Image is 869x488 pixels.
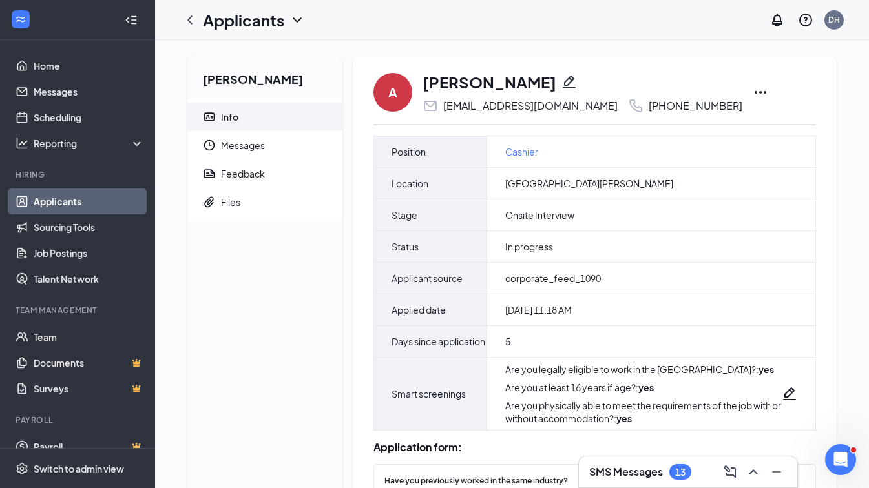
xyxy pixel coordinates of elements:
a: Messages [34,79,144,105]
span: [GEOGRAPHIC_DATA][PERSON_NAME] [505,177,673,190]
button: ChevronUp [743,462,764,482]
div: DH [828,14,840,25]
div: Team Management [16,305,141,316]
svg: Analysis [16,137,28,150]
a: Home [34,53,144,79]
span: In progress [505,240,553,253]
svg: ChevronLeft [182,12,198,28]
button: ComposeMessage [720,462,740,482]
div: Are you physically able to meet the requirements of the job with or without accommodation? : [505,399,782,425]
svg: ContactCard [203,110,216,123]
span: Status [392,239,419,254]
svg: Minimize [769,464,784,480]
div: 13 [675,467,686,478]
a: ContactCardInfo [187,103,342,131]
div: Are you legally eligible to work in the [GEOGRAPHIC_DATA]? : [505,363,782,376]
a: PayrollCrown [34,434,144,460]
strong: yes [759,363,774,375]
a: Sourcing Tools [34,214,144,240]
span: corporate_feed_1090 [505,272,601,285]
strong: yes [616,412,632,424]
a: Team [34,324,144,350]
strong: yes [638,381,654,393]
div: [PHONE_NUMBER] [649,99,742,112]
div: A [388,83,397,101]
svg: ChevronDown [289,12,305,28]
span: Position [392,144,426,159]
a: Applicants [34,188,144,214]
span: Applicant source [392,270,463,286]
a: Job Postings [34,240,144,266]
span: Stage [392,207,417,223]
svg: WorkstreamLogo [14,13,27,26]
span: Onsite Interview [505,208,574,221]
a: Scheduling [34,105,144,130]
div: Info [221,110,238,123]
div: Payroll [16,414,141,425]
a: ReportFeedback [187,159,342,188]
svg: Settings [16,462,28,475]
svg: Email [423,98,438,114]
svg: Notifications [770,12,785,28]
svg: Pencil [782,386,797,402]
svg: Collapse [125,14,138,26]
a: DocumentsCrown [34,350,144,376]
svg: Paperclip [203,196,216,208]
button: Minimize [766,462,787,482]
h3: SMS Messages [589,465,663,479]
svg: Clock [203,139,216,152]
span: [DATE] 11:18 AM [505,303,572,316]
a: PaperclipFiles [187,188,342,216]
svg: ComposeMessage [722,464,738,480]
span: Have you previously worked in the same industry? [384,475,568,487]
div: Feedback [221,167,265,180]
span: Smart screenings [392,386,466,402]
svg: Report [203,167,216,180]
div: Reporting [34,137,145,150]
svg: QuestionInfo [798,12,813,28]
span: Messages [221,131,332,159]
iframe: Intercom live chat [825,444,856,475]
div: Files [221,196,240,208]
div: Are you at least 16 years if age? : [505,381,782,394]
svg: Ellipses [753,85,768,100]
h1: [PERSON_NAME] [423,71,556,93]
svg: Phone [628,98,644,114]
a: Talent Network [34,266,144,292]
svg: Pencil [561,74,577,90]
a: Cashier [505,145,538,159]
div: Application form: [373,441,816,454]
a: ClockMessages [187,131,342,159]
div: Hiring [16,169,141,180]
h2: [PERSON_NAME] [187,56,342,97]
svg: ChevronUp [746,464,761,480]
span: Applied date [392,302,446,318]
div: Switch to admin view [34,462,124,475]
span: Location [392,176,428,191]
span: Days since application [392,334,485,349]
div: [EMAIL_ADDRESS][DOMAIN_NAME] [443,99,618,112]
a: SurveysCrown [34,376,144,402]
span: 5 [505,335,510,348]
h1: Applicants [203,9,284,31]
